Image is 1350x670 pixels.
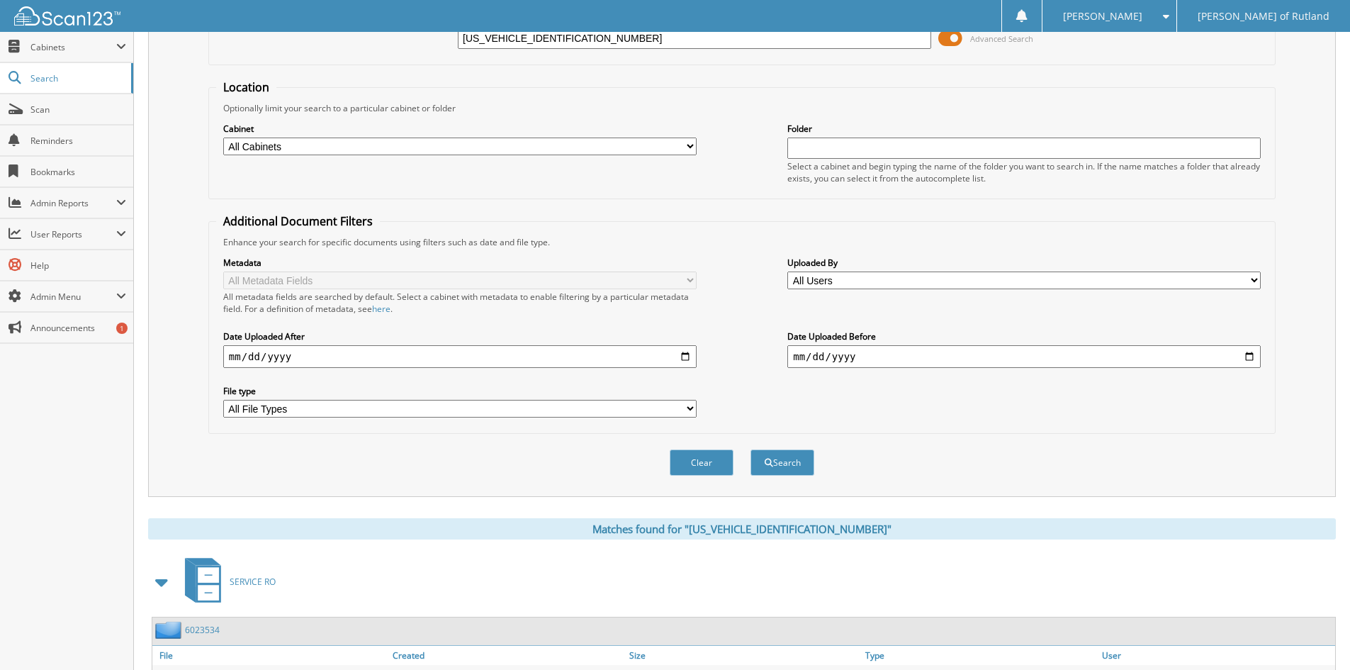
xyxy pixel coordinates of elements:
[30,228,116,240] span: User Reports
[223,385,697,397] label: File type
[155,621,185,639] img: folder2.png
[389,646,626,665] a: Created
[30,72,124,84] span: Search
[216,102,1268,114] div: Optionally limit your search to a particular cabinet or folder
[176,554,276,610] a: SERVICE RO
[223,291,697,315] div: All metadata fields are searched by default. Select a cabinet with metadata to enable filtering b...
[14,6,120,26] img: scan123-logo-white.svg
[216,236,1268,248] div: Enhance your search for specific documents using filters such as date and file type.
[223,345,697,368] input: start
[1063,12,1142,21] span: [PERSON_NAME]
[216,213,380,229] legend: Additional Document Filters
[750,450,814,476] button: Search
[30,166,126,178] span: Bookmarks
[152,646,389,665] a: File
[670,450,733,476] button: Clear
[223,257,697,269] label: Metadata
[787,330,1261,342] label: Date Uploaded Before
[787,257,1261,269] label: Uploaded By
[30,41,116,53] span: Cabinets
[116,323,128,334] div: 1
[970,33,1033,44] span: Advanced Search
[626,646,862,665] a: Size
[223,330,697,342] label: Date Uploaded After
[1098,646,1335,665] a: User
[30,197,116,209] span: Admin Reports
[30,322,126,334] span: Announcements
[223,123,697,135] label: Cabinet
[30,104,126,116] span: Scan
[787,123,1261,135] label: Folder
[185,624,220,636] a: 6023534
[787,160,1261,184] div: Select a cabinet and begin typing the name of the folder you want to search in. If the name match...
[30,135,126,147] span: Reminders
[30,291,116,303] span: Admin Menu
[230,576,276,588] span: SERVICE RO
[787,345,1261,368] input: end
[30,259,126,272] span: Help
[148,518,1336,540] div: Matches found for "[US_VEHICLE_IDENTIFICATION_NUMBER]"
[372,303,390,315] a: here
[1198,12,1329,21] span: [PERSON_NAME] of Rutland
[862,646,1098,665] a: Type
[216,79,276,95] legend: Location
